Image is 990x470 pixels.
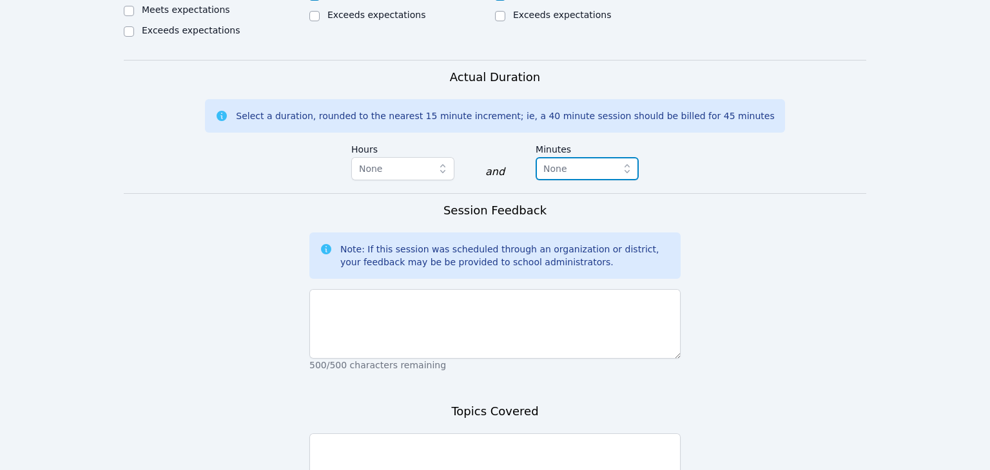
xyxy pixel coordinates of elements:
h3: Topics Covered [451,402,538,420]
button: None [351,157,454,180]
p: 500/500 characters remaining [309,359,681,371]
span: None [359,164,383,174]
label: Hours [351,138,454,157]
h3: Actual Duration [450,68,540,86]
label: Exceeds expectations [513,10,611,20]
label: Exceeds expectations [142,25,240,35]
button: None [536,157,639,180]
label: Exceeds expectations [327,10,425,20]
label: Meets expectations [142,5,230,15]
h3: Session Feedback [443,202,547,220]
div: Note: If this session was scheduled through an organization or district, your feedback may be be ... [340,243,670,268]
div: and [485,164,505,180]
div: Select a duration, rounded to the nearest 15 minute increment; ie, a 40 minute session should be ... [236,109,774,122]
span: None [543,164,567,174]
label: Minutes [536,138,639,157]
